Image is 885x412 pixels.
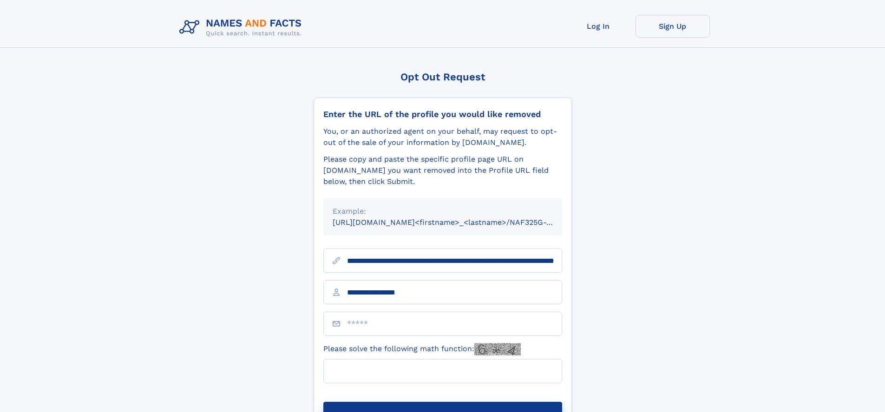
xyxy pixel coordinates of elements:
[323,154,562,187] div: Please copy and paste the specific profile page URL on [DOMAIN_NAME] you want removed into the Pr...
[323,126,562,148] div: You, or an authorized agent on your behalf, may request to opt-out of the sale of your informatio...
[333,206,553,217] div: Example:
[314,71,572,83] div: Opt Out Request
[333,218,580,227] small: [URL][DOMAIN_NAME]<firstname>_<lastname>/NAF325G-xxxxxxxx
[636,15,710,38] a: Sign Up
[323,343,521,355] label: Please solve the following math function:
[561,15,636,38] a: Log In
[176,15,309,40] img: Logo Names and Facts
[323,109,562,119] div: Enter the URL of the profile you would like removed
